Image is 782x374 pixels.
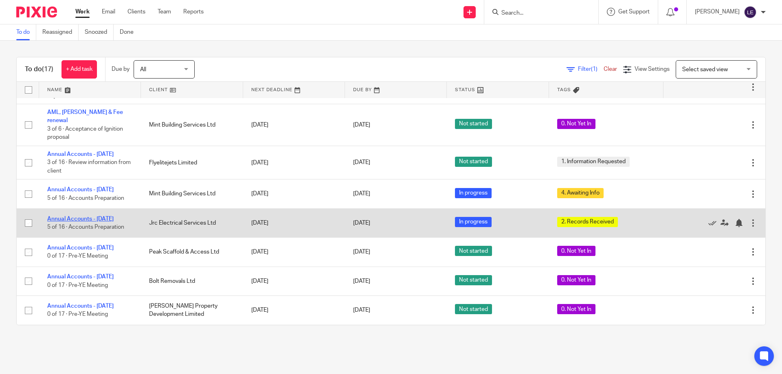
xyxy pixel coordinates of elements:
span: Get Support [618,9,650,15]
span: In progress [455,188,492,198]
span: 5 of 16 · Accounts Preparation [47,224,124,230]
span: [DATE] [353,191,370,197]
span: 5 of 16 · Accounts Preparation [47,195,124,201]
img: svg%3E [744,6,757,19]
a: Email [102,8,115,16]
span: 3 of 6 · Acceptance of Ignition proposal [47,126,123,140]
a: Clear [604,66,617,72]
span: 0 of 17 · Pre-YE Meeting [47,254,108,259]
span: Not started [455,246,492,256]
a: AML, [PERSON_NAME] & Fee renewal [47,109,123,123]
span: 0. Not Yet In [557,119,595,129]
span: 4. Awaiting Info [557,188,604,198]
td: [DATE] [243,208,345,237]
a: Annual Accounts - [DATE] [47,216,114,222]
span: 0 of 17 · Pre-YE Meeting [47,311,108,317]
a: Reassigned [42,24,79,40]
span: [DATE] [353,160,370,166]
span: 8 of 16 · Post Review Adjustments [47,84,100,98]
a: Snoozed [85,24,114,40]
a: Annual Accounts - [DATE] [47,303,114,309]
a: Annual Accounts - [DATE] [47,245,114,251]
td: Bolt Removals Ltd [141,267,243,295]
span: 0 of 17 · Pre-YE Meeting [47,282,108,288]
span: 2. Records Received [557,217,618,227]
td: [PERSON_NAME] Property Development Limited [141,296,243,325]
a: Annual Accounts - [DATE] [47,151,114,157]
span: [DATE] [353,249,370,255]
td: [DATE] [243,179,345,208]
a: Team [158,8,171,16]
span: [DATE] [353,307,370,313]
a: Work [75,8,90,16]
span: All [140,67,146,72]
span: 1. Information Requested [557,157,630,167]
span: (1) [591,66,597,72]
span: [DATE] [353,122,370,128]
a: + Add task [62,60,97,79]
a: Done [120,24,140,40]
td: Flyelitejets Limited [141,146,243,179]
span: Tags [557,87,571,92]
span: (17) [42,66,53,72]
span: 0. Not Yet In [557,304,595,314]
a: Reports [183,8,204,16]
a: Annual Accounts - [DATE] [47,274,114,280]
td: [DATE] [243,146,345,179]
span: 0. Not Yet In [557,246,595,256]
p: Due by [112,65,130,73]
td: Peak Scaffold & Access Ltd [141,238,243,267]
span: 3 of 16 · Review information from client [47,160,131,174]
span: Not started [455,119,492,129]
span: Filter [578,66,604,72]
input: Search [501,10,574,17]
span: Select saved view [682,67,728,72]
td: [DATE] [243,296,345,325]
a: Clients [127,8,145,16]
span: [DATE] [353,220,370,226]
span: 0. Not Yet In [557,275,595,285]
span: Not started [455,304,492,314]
td: [DATE] [243,238,345,267]
h1: To do [25,65,53,74]
td: [DATE] [243,267,345,295]
img: Pixie [16,7,57,17]
span: Not started [455,275,492,285]
a: To do [16,24,36,40]
span: In progress [455,217,492,227]
span: [DATE] [353,278,370,284]
td: Mint Building Services Ltd [141,104,243,146]
span: View Settings [635,66,670,72]
a: Annual Accounts - [DATE] [47,187,114,192]
p: [PERSON_NAME] [695,8,740,16]
td: Mint Building Services Ltd [141,179,243,208]
a: Mark as done [708,219,720,227]
td: [DATE] [243,104,345,146]
td: Jrc Electrical Services Ltd [141,208,243,237]
span: Not started [455,157,492,167]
